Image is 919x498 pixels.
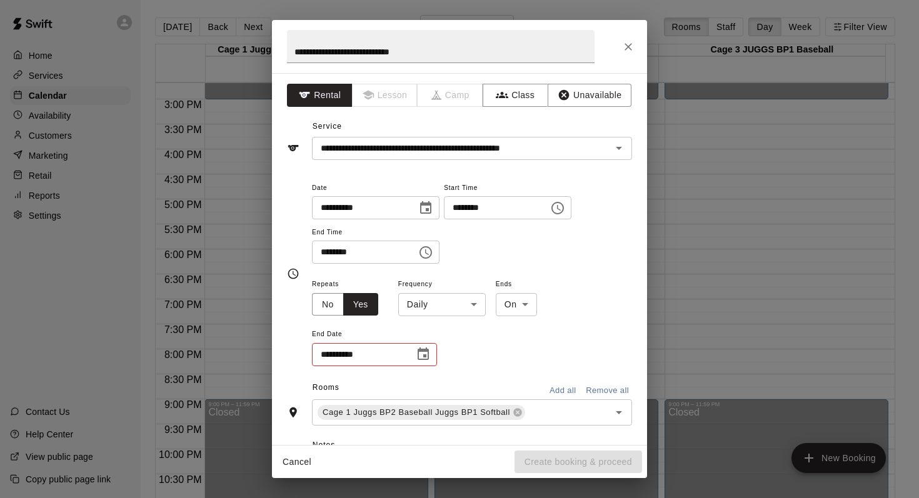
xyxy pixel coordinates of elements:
span: Service [313,122,342,131]
button: Choose date [411,342,436,367]
span: Repeats [312,276,388,293]
button: Yes [343,293,378,316]
button: Rental [287,84,353,107]
span: Camps can only be created in the Services page [418,84,483,107]
button: Add all [543,381,583,401]
button: Open [610,404,628,421]
button: Class [483,84,548,107]
button: Open [610,139,628,157]
span: Cage 1 Juggs BP2 Baseball Juggs BP1 Softball [318,406,515,419]
button: Close [617,36,640,58]
svg: Rooms [287,406,299,419]
svg: Service [287,142,299,154]
button: Remove all [583,381,632,401]
div: On [496,293,537,316]
span: Frequency [398,276,486,293]
span: Rooms [313,383,339,392]
button: Unavailable [548,84,631,107]
button: Choose time, selected time is 9:00 PM [413,240,438,265]
button: Choose time, selected time is 8:00 PM [545,196,570,221]
span: Lessons must be created in the Services page first [353,84,418,107]
button: No [312,293,344,316]
div: Cage 1 Juggs BP2 Baseball Juggs BP1 Softball [318,405,525,420]
div: Daily [398,293,486,316]
button: Cancel [277,451,317,474]
span: Ends [496,276,537,293]
span: End Date [312,326,437,343]
div: outlined button group [312,293,378,316]
span: Date [312,180,439,197]
span: Start Time [444,180,571,197]
svg: Timing [287,267,299,280]
span: End Time [312,224,439,241]
span: Notes [313,436,632,456]
button: Choose date, selected date is Oct 23, 2025 [413,196,438,221]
